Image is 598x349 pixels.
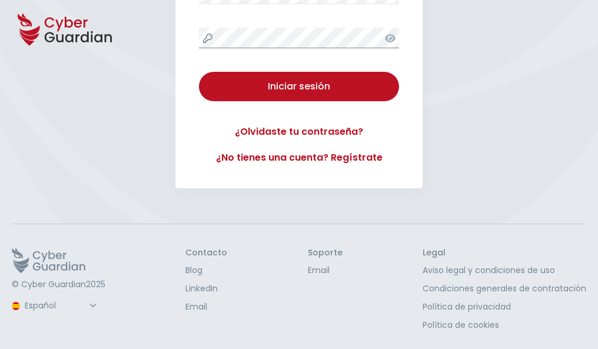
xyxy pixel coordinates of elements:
[185,264,227,277] a: Blog
[185,282,227,295] a: LinkedIn
[185,301,227,313] a: Email
[308,264,343,277] a: Email
[12,280,105,290] p: © Cyber Guardian 2025
[199,125,399,139] a: ¿Olvidaste tu contraseña?
[423,282,586,295] a: Condiciones generales de contratación
[208,79,390,94] div: Iniciar sesión
[185,248,227,258] h3: Contacto
[12,302,20,310] img: region-logo
[199,72,399,101] button: Iniciar sesión
[308,248,343,258] h3: Soporte
[423,301,586,313] a: Política de privacidad
[423,248,586,258] h3: Legal
[423,264,586,277] a: Aviso legal y condiciones de uso
[423,319,586,331] a: Política de cookies
[199,151,399,165] a: ¿No tienes una cuenta? Regístrate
